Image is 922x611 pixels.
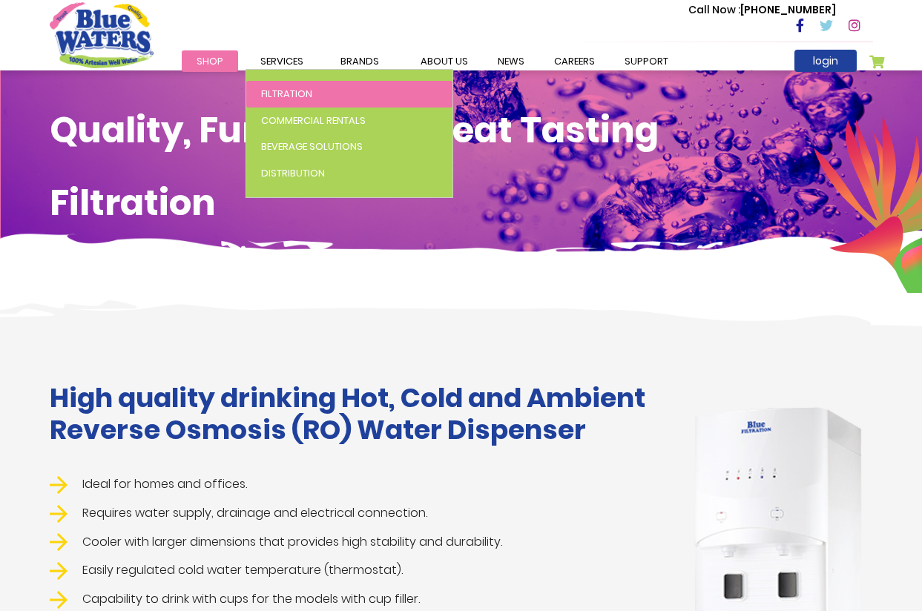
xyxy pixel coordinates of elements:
[261,166,325,180] span: Distribution
[688,2,740,17] span: Call Now :
[261,87,312,101] span: Filtration
[406,50,483,72] a: about us
[50,504,662,523] li: Requires water supply, drainage and electrical connection.
[483,50,539,72] a: News
[50,382,662,446] h1: High quality drinking Hot, Cold and Ambient Reverse Osmosis (RO) Water Dispenser
[261,139,363,153] span: Beverage Solutions
[794,50,857,72] a: login
[610,50,683,72] a: support
[261,113,366,128] span: Commercial Rentals
[50,475,662,494] li: Ideal for homes and offices.
[340,54,379,68] span: Brands
[688,2,836,18] p: [PHONE_NUMBER]
[50,561,662,580] li: Easily regulated cold water temperature (thermostat).
[50,109,873,152] h1: Quality, Functional, Great Tasting
[197,54,223,68] span: Shop
[50,182,873,225] h1: Filtration
[50,590,662,609] li: Capability to drink with cups for the models with cup filler.
[260,54,303,68] span: Services
[50,2,154,67] a: store logo
[539,50,610,72] a: careers
[50,533,662,552] li: Cooler with larger dimensions that provides high stability and durability.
